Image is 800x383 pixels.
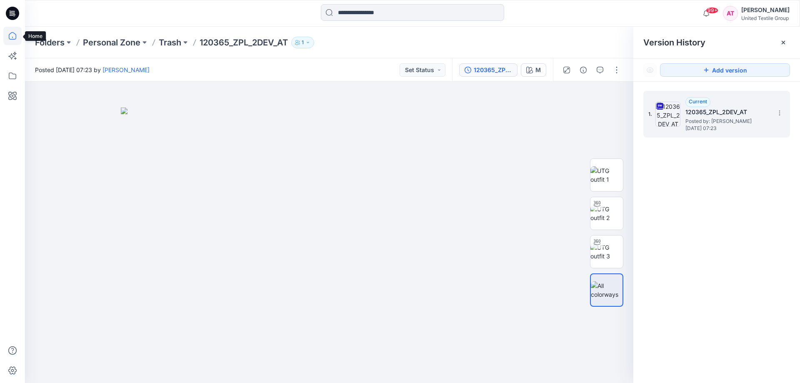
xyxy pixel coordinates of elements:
div: AT [723,6,738,21]
span: Posted by: Anastasija Trusakova [685,117,769,125]
h5: 120365_ZPL_2DEV_AT [685,107,769,117]
button: Add version [660,63,790,77]
div: [PERSON_NAME] [741,5,790,15]
img: 120365_ZPL_2DEV_AT [655,102,680,127]
div: 120365_ZPL_2DEV_AT [474,65,512,75]
span: [DATE] 07:23 [685,125,769,131]
p: 1 [302,38,304,47]
span: Posted [DATE] 07:23 by [35,65,150,74]
a: [PERSON_NAME] [102,66,150,73]
a: Personal Zone [83,37,140,48]
button: 120365_ZPL_2DEV_AT [459,63,517,77]
img: UTG outfit 3 [590,243,623,260]
div: M [535,65,541,75]
a: Trash [159,37,181,48]
button: M [521,63,546,77]
img: UTG outfit 1 [590,166,623,184]
span: 1. [648,110,652,118]
span: Version History [643,38,705,48]
p: 120365_ZPL_2DEV_AT [200,37,288,48]
button: Details [577,63,590,77]
img: All colorways [591,281,622,299]
div: United Textile Group [741,15,790,21]
button: 1 [291,37,314,48]
span: Current [689,98,707,105]
a: Folders [35,37,65,48]
button: Close [780,39,787,46]
img: UTG outfit 2 [590,205,623,222]
span: 99+ [706,7,718,14]
button: Show Hidden Versions [643,63,657,77]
